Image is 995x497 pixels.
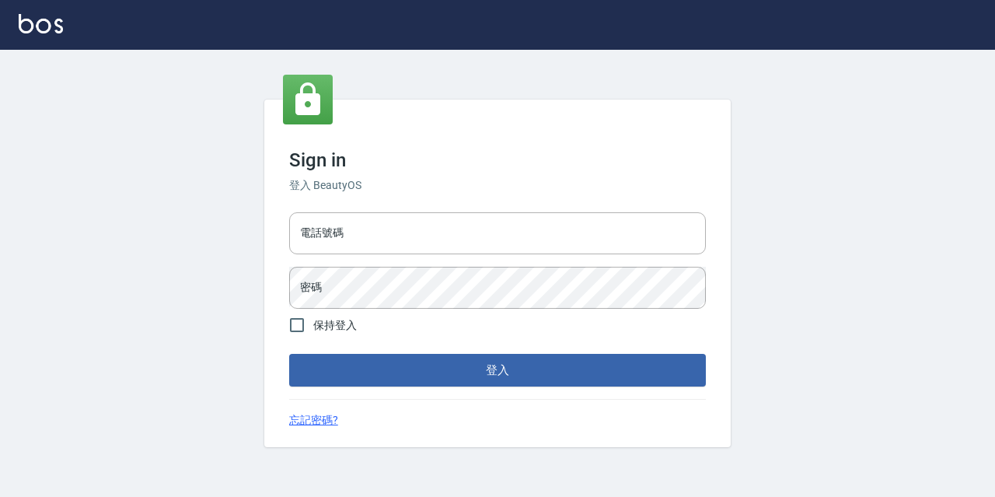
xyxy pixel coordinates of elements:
[313,317,357,334] span: 保持登入
[289,412,338,429] a: 忘記密碼?
[289,149,706,171] h3: Sign in
[289,354,706,387] button: 登入
[289,177,706,194] h6: 登入 BeautyOS
[19,14,63,33] img: Logo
